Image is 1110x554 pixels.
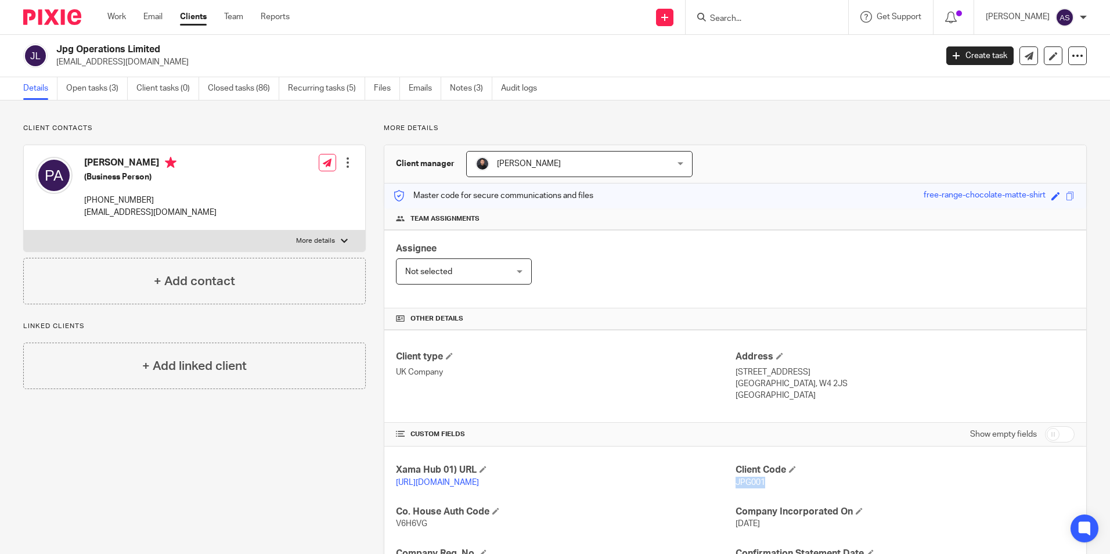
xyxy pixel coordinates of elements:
[924,189,1046,203] div: free-range-chocolate-matte-shirt
[396,464,735,476] h4: Xama Hub 01) URL
[736,351,1075,363] h4: Address
[396,158,455,170] h3: Client manager
[23,77,57,100] a: Details
[143,11,163,23] a: Email
[736,366,1075,378] p: [STREET_ADDRESS]
[396,366,735,378] p: UK Company
[224,11,243,23] a: Team
[384,124,1087,133] p: More details
[497,160,561,168] span: [PERSON_NAME]
[396,430,735,439] h4: CUSTOM FIELDS
[84,171,217,183] h5: (Business Person)
[154,272,235,290] h4: + Add contact
[450,77,492,100] a: Notes (3)
[409,77,441,100] a: Emails
[84,195,217,206] p: [PHONE_NUMBER]
[709,14,813,24] input: Search
[736,520,760,528] span: [DATE]
[736,506,1075,518] h4: Company Incorporated On
[986,11,1050,23] p: [PERSON_NAME]
[396,351,735,363] h4: Client type
[165,157,176,168] i: Primary
[180,11,207,23] a: Clients
[736,464,1075,476] h4: Client Code
[396,479,479,487] a: [URL][DOMAIN_NAME]
[142,357,247,375] h4: + Add linked client
[396,244,437,253] span: Assignee
[66,77,128,100] a: Open tasks (3)
[56,56,929,68] p: [EMAIL_ADDRESS][DOMAIN_NAME]
[1055,8,1074,27] img: svg%3E
[84,157,217,171] h4: [PERSON_NAME]
[261,11,290,23] a: Reports
[501,77,546,100] a: Audit logs
[374,77,400,100] a: Files
[23,9,81,25] img: Pixie
[393,190,593,202] p: Master code for secure communications and files
[296,236,335,246] p: More details
[396,506,735,518] h4: Co. House Auth Code
[23,124,366,133] p: Client contacts
[23,322,366,331] p: Linked clients
[208,77,279,100] a: Closed tasks (86)
[736,390,1075,401] p: [GEOGRAPHIC_DATA]
[410,214,480,224] span: Team assignments
[970,429,1037,440] label: Show empty fields
[23,44,48,68] img: svg%3E
[84,207,217,218] p: [EMAIL_ADDRESS][DOMAIN_NAME]
[56,44,754,56] h2: Jpg Operations Limited
[877,13,921,21] span: Get Support
[396,520,427,528] span: V6H6VG
[410,314,463,323] span: Other details
[136,77,199,100] a: Client tasks (0)
[288,77,365,100] a: Recurring tasks (5)
[35,157,73,194] img: svg%3E
[107,11,126,23] a: Work
[736,479,765,487] span: JPG001
[475,157,489,171] img: My%20Photo.jpg
[405,268,452,276] span: Not selected
[946,46,1014,65] a: Create task
[736,378,1075,390] p: [GEOGRAPHIC_DATA], W4 2JS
